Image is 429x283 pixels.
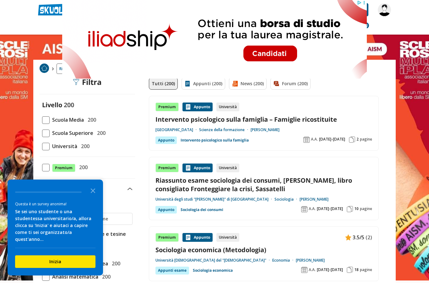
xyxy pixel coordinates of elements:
a: Sociologia economica (Metodologia) [155,246,372,254]
a: Riassunto esame sociologia dei consumi, [PERSON_NAME], libro consigliato Fronteggiare la crisi, S... [155,176,372,193]
img: Pagine [347,267,353,273]
span: [DATE]-[DATE] [317,206,343,211]
span: pagine [360,137,372,142]
span: 200 [79,142,90,150]
a: [GEOGRAPHIC_DATA] [155,127,199,132]
a: Appunti (200) [182,78,225,90]
span: 200 [109,259,120,268]
a: Forum (200) [270,78,311,90]
span: Università [50,142,77,150]
span: pagine [360,267,372,272]
div: Se sei uno studente o una studentessa universitario/a, allora clicca su 'Inizia' e aiutaci a capi... [15,208,95,243]
img: Anno accademico [301,206,307,212]
img: Filtra filtri mobile [73,79,79,85]
div: Premium [155,103,179,111]
a: Economia [272,258,296,263]
span: 200 [85,116,96,124]
div: Appunto [182,103,213,111]
label: Livello [42,101,62,109]
button: Inizia [15,255,95,268]
img: elisavaaloap [378,3,391,16]
span: [DATE]-[DATE] [319,137,345,142]
div: Università [216,164,239,172]
span: 200 [77,163,88,171]
img: Apri e chiudi sezione [128,188,133,190]
a: Home [40,64,49,74]
div: Premium [155,164,179,172]
img: Appunti contenuto [345,234,351,241]
img: Appunti contenuto [185,165,191,171]
span: 10 [354,206,359,211]
span: A.A. [309,206,316,211]
div: Appunto [155,136,177,144]
span: 200 [95,129,106,137]
a: [PERSON_NAME] [296,258,325,263]
a: Ricerca [57,64,75,74]
img: Forum filtro contenuto [273,80,280,87]
span: Premium [52,164,75,172]
img: Pagine [347,206,353,212]
a: [PERSON_NAME] [251,127,280,132]
img: Pagine [349,136,355,143]
span: [DATE]-[DATE] [317,267,343,272]
a: Intervento psicologico sulla famiglia [181,136,249,144]
img: Appunti contenuto [185,104,191,110]
button: Close the survey [87,184,99,197]
div: Filtra [73,78,102,86]
span: Analisi matematica [50,273,98,281]
div: Survey [8,180,103,275]
div: Appunto [182,233,213,242]
img: Home [40,64,49,73]
span: pagine [360,206,372,211]
div: Università [216,233,239,242]
span: 200 [64,101,74,109]
div: Appunti esame [155,267,189,274]
span: (2) [366,233,372,241]
a: Sociologia economica [193,267,233,274]
span: A.A. [311,137,318,142]
a: [PERSON_NAME] [300,197,329,202]
a: Tutti (200) [149,78,178,90]
a: Scienze della formazione [199,127,251,132]
span: 18 [354,267,359,272]
div: Università [216,103,239,111]
a: Intervento psicologico sulla famiglia – Famiglie ricostituite [155,115,372,124]
a: News (200) [229,78,267,90]
div: Appunto [182,164,213,172]
span: 2 [356,137,359,142]
img: Appunti filtro contenuto [184,80,191,87]
a: Università degli studi "[PERSON_NAME]" di [GEOGRAPHIC_DATA] [155,197,274,202]
span: 200 [100,273,111,281]
img: Anno accademico [303,136,310,143]
span: A.A. [309,267,316,272]
div: Appunto [155,206,177,214]
span: Scuola Superiore [50,129,93,137]
span: 3.5/5 [353,233,364,241]
img: Appunti contenuto [185,234,191,241]
a: Università [DEMOGRAPHIC_DATA] del "[DEMOGRAPHIC_DATA]" [155,258,272,263]
a: Sociologia [274,197,300,202]
img: Anno accademico [301,267,307,273]
a: Sociologia dei consumi [181,206,223,214]
span: Scuola Media [50,116,84,124]
div: Questa è un survey anonima! [15,201,95,207]
div: Premium [155,233,179,242]
img: News filtro contenuto [232,80,238,87]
